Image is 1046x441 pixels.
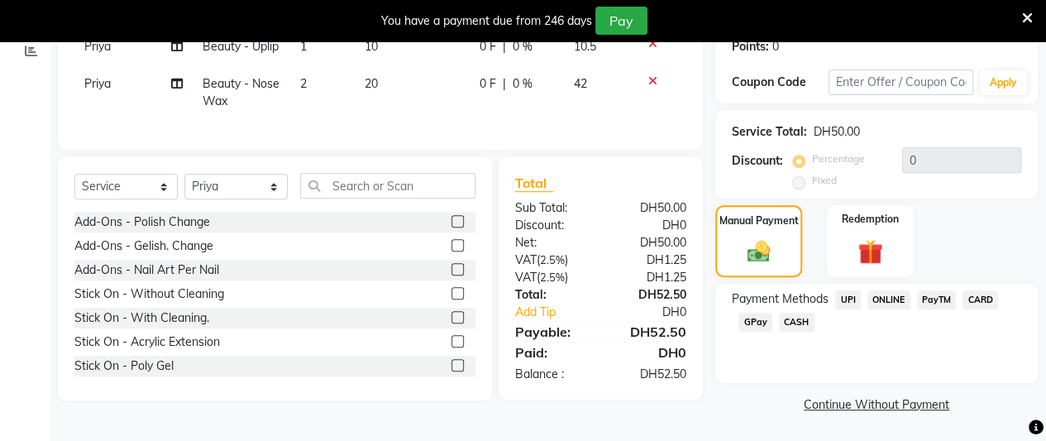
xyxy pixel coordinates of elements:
div: DH0 [600,343,699,362]
div: DH1.25 [600,269,699,286]
div: DH1.25 [600,252,699,269]
span: PayTM [917,290,957,309]
div: Discount: [503,217,601,234]
div: DH52.50 [600,366,699,383]
div: ( ) [503,269,601,286]
span: 42 [574,76,587,91]
span: Beauty - Uplip [203,39,279,54]
div: Add-Ons - Gelish. Change [74,237,213,255]
label: Manual Payment [719,213,799,228]
label: Redemption [842,212,899,227]
span: Priya [84,39,111,54]
img: _cash.svg [740,238,778,265]
div: Stick On - Without Cleaning [74,285,224,303]
button: Pay [595,7,647,35]
span: VAT [515,270,537,285]
button: Apply [980,70,1027,95]
span: 2.5% [540,253,565,266]
div: Discount: [732,152,783,170]
div: DH50.00 [600,199,699,217]
div: DH50.00 [814,123,860,141]
span: 10.5 [574,39,596,54]
span: 10 [365,39,378,54]
span: | [503,38,506,55]
span: VAT [515,252,537,267]
a: Continue Without Payment [719,396,1034,414]
label: Percentage [812,151,865,166]
input: Enter Offer / Coupon Code [829,70,973,95]
div: Service Total: [732,123,807,141]
div: DH0 [600,217,699,234]
span: Payment Methods [732,290,829,308]
span: 2.5% [540,271,565,284]
div: DH52.50 [600,286,699,304]
span: 2 [300,76,307,91]
div: Stick On - With Cleaning. [74,309,209,327]
span: CARD [962,290,998,309]
label: Fixed [812,173,837,188]
span: 0 F [480,75,496,93]
div: Net: [503,234,601,252]
span: CASH [779,313,814,332]
div: Paid: [503,343,601,362]
div: Balance : [503,366,601,383]
div: Add-Ons - Polish Change [74,213,210,231]
span: Beauty - Nose Wax [203,76,279,108]
span: Total [515,175,553,192]
div: Add-Ons - Nail Art Per Nail [74,261,219,279]
span: 0 % [513,38,533,55]
span: UPI [835,290,861,309]
a: Add Tip [503,304,617,321]
div: Points: [732,38,769,55]
span: | [503,75,506,93]
span: 0 F [480,38,496,55]
div: 0 [772,38,779,55]
div: Payable: [503,322,601,342]
div: Sub Total: [503,199,601,217]
span: 20 [365,76,378,91]
div: DH50.00 [600,234,699,252]
div: Stick On - Poly Gel [74,357,174,375]
div: ( ) [503,252,601,269]
span: GPay [738,313,772,332]
div: DH0 [617,304,699,321]
img: _gift.svg [850,237,891,267]
div: Total: [503,286,601,304]
div: DH52.50 [600,322,699,342]
span: 0 % [513,75,533,93]
span: ONLINE [867,290,910,309]
div: Coupon Code [732,74,829,91]
input: Search or Scan [300,173,475,199]
div: Stick On - Acrylic Extension [74,333,220,351]
span: Priya [84,76,111,91]
span: 1 [300,39,307,54]
div: You have a payment due from 246 days [381,12,592,30]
